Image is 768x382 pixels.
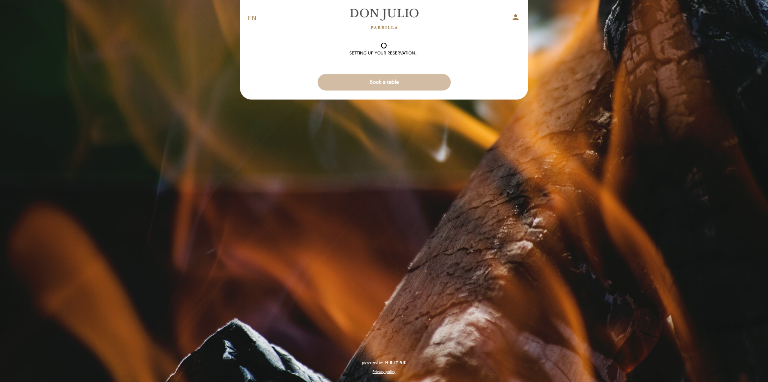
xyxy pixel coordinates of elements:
img: MEITRE [385,361,406,365]
button: person [511,13,520,24]
a: [PERSON_NAME] [337,8,431,29]
i: person [511,13,520,22]
div: Setting up your reservation... [349,50,418,56]
button: Book a table [318,74,451,91]
span: powered by [362,360,383,365]
a: powered by [362,360,406,365]
a: Privacy policy [372,369,395,374]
